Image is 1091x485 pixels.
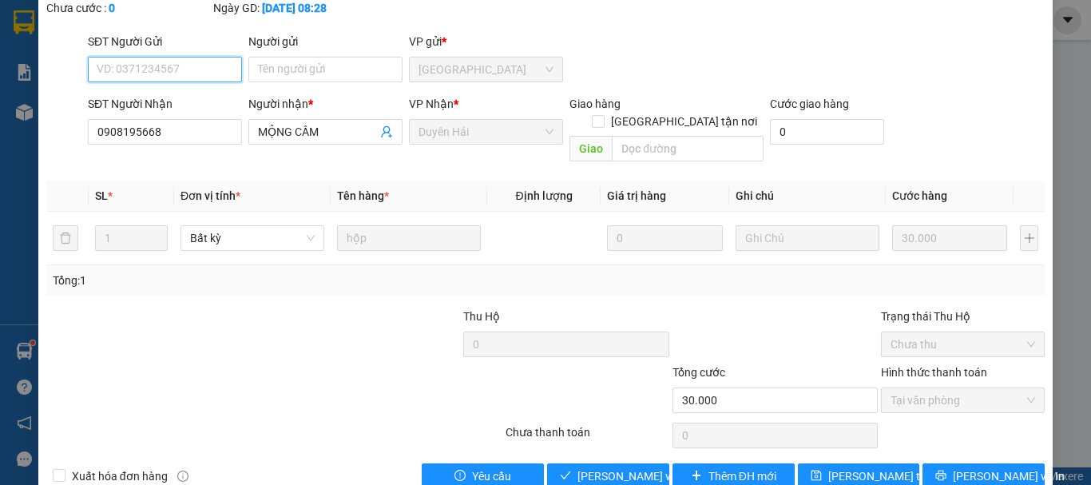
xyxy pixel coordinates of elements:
[892,189,947,202] span: Cước hàng
[181,189,240,202] span: Đơn vị tính
[515,189,572,202] span: Định lượng
[935,470,946,483] span: printer
[953,467,1065,485] span: [PERSON_NAME] và In
[891,388,1035,412] span: Tại văn phòng
[504,423,671,451] div: Chưa thanh toán
[88,33,242,50] div: SĐT Người Gửi
[419,120,553,144] span: Duyên Hải
[607,189,666,202] span: Giá trị hàng
[881,308,1045,325] div: Trạng thái Thu Hộ
[605,113,764,130] span: [GEOGRAPHIC_DATA] tận nơi
[409,97,454,110] span: VP Nhận
[1020,225,1038,251] button: plus
[612,136,764,161] input: Dọc đường
[691,470,702,483] span: plus
[881,366,987,379] label: Hình thức thanh toán
[248,33,403,50] div: Người gửi
[708,467,776,485] span: Thêm ĐH mới
[380,125,393,138] span: user-add
[88,95,242,113] div: SĐT Người Nhận
[104,14,142,30] span: Nhận:
[409,33,563,50] div: VP gửi
[672,366,725,379] span: Tổng cước
[95,189,108,202] span: SL
[419,58,553,81] span: Sài Gòn
[892,225,1007,251] input: 0
[337,225,481,251] input: VD: Bàn, Ghế
[262,2,327,14] b: [DATE] 08:28
[177,471,188,482] span: info-circle
[811,470,822,483] span: save
[607,225,722,251] input: 0
[828,467,956,485] span: [PERSON_NAME] thay đổi
[104,14,266,50] div: [GEOGRAPHIC_DATA]
[109,2,115,14] b: 0
[569,97,621,110] span: Giao hàng
[65,467,174,485] span: Xuất hóa đơn hàng
[104,69,266,91] div: 0908061850
[891,332,1035,356] span: Chưa thu
[770,97,849,110] label: Cước giao hàng
[101,105,124,121] span: CC :
[101,101,268,123] div: 50.000
[104,50,266,69] div: CAM
[14,14,93,52] div: Duyên Hải
[770,119,884,145] input: Cước giao hàng
[454,470,466,483] span: exclamation-circle
[14,15,38,32] span: Gửi:
[472,467,511,485] span: Yêu cầu
[560,470,571,483] span: check
[248,95,403,113] div: Người nhận
[577,467,731,485] span: [PERSON_NAME] và Giao hàng
[337,189,389,202] span: Tên hàng
[53,272,423,289] div: Tổng: 1
[190,226,315,250] span: Bất kỳ
[736,225,879,251] input: Ghi Chú
[463,310,500,323] span: Thu Hộ
[569,136,612,161] span: Giao
[729,181,886,212] th: Ghi chú
[53,225,78,251] button: delete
